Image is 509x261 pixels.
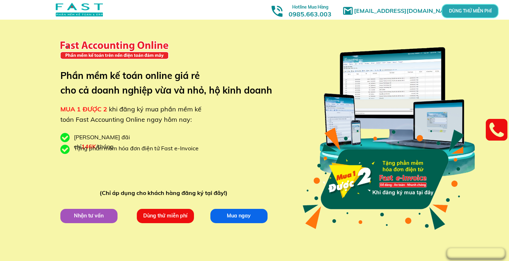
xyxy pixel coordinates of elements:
[60,105,107,113] span: MUA 1 ĐƯỢC 2
[60,105,201,124] span: khi đăng ký mua phần mềm kế toán Fast Accounting Online ngay hôm nay:
[74,144,204,153] div: Tặng phần mềm hóa đơn điện tử Fast e-Invoice
[60,209,118,223] p: Nhận tư vấn
[210,209,268,223] p: Mua ngay
[281,2,339,18] h3: 0985.663.003
[292,4,328,10] span: Hotline Mua Hàng
[136,209,194,223] p: Dùng thử miễn phí
[100,189,231,198] div: (Chỉ áp dụng cho khách hàng đăng ký tại đây!)
[354,6,459,16] h1: [EMAIL_ADDRESS][DOMAIN_NAME]
[460,9,480,13] p: DÙNG THỬ MIỄN PHÍ
[60,68,283,98] h3: Phần mềm kế toán online giá rẻ cho cả doanh nghiệp vừa và nhỏ, hộ kinh doanh
[81,143,96,150] span: 146K
[74,133,167,151] div: [PERSON_NAME] đãi chỉ /tháng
